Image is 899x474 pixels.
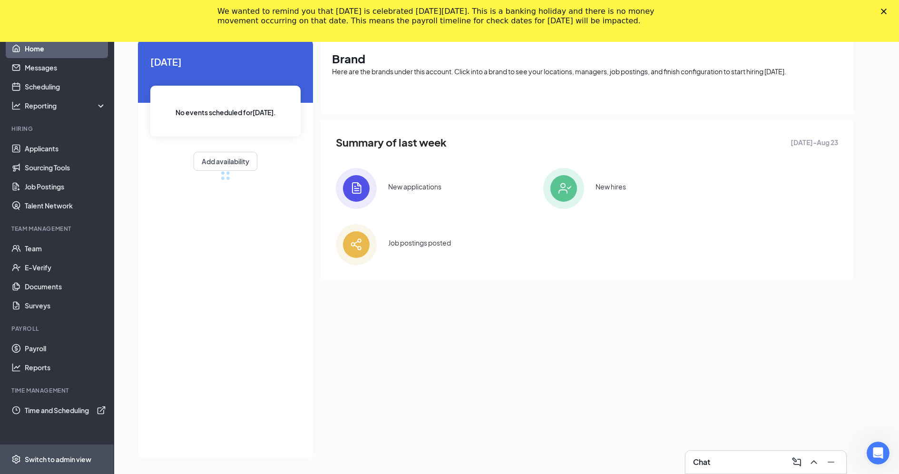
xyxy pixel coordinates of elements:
[217,7,666,26] div: We wanted to remind you that [DATE] is celebrated [DATE][DATE]. This is a banking holiday and the...
[808,456,820,468] svg: ChevronUp
[25,239,106,258] a: Team
[806,454,821,470] button: ChevronUp
[25,358,106,377] a: Reports
[336,224,377,265] img: icon
[11,454,21,464] svg: Settings
[25,58,106,77] a: Messages
[25,258,106,277] a: E-Verify
[881,9,890,14] div: Close
[150,54,301,69] span: [DATE]
[25,101,107,110] div: Reporting
[11,125,104,133] div: Hiring
[596,182,626,191] div: New hires
[25,158,106,177] a: Sourcing Tools
[25,77,106,96] a: Scheduling
[823,454,839,470] button: Minimize
[336,134,447,151] span: Summary of last week
[25,139,106,158] a: Applicants
[221,171,230,180] div: loading meetings...
[25,196,106,215] a: Talent Network
[791,456,802,468] svg: ComposeMessage
[332,50,842,67] h1: Brand
[388,238,451,247] div: Job postings posted
[693,457,710,467] h3: Chat
[11,386,104,395] div: TIME MANAGEMENT
[789,454,804,470] button: ComposeMessage
[332,67,842,76] div: Here are the brands under this account. Click into a brand to see your locations, managers, job p...
[25,454,91,464] div: Switch to admin view
[791,137,838,148] span: [DATE] - Aug 23
[194,152,257,171] button: Add availability
[388,182,441,191] div: New applications
[25,401,106,420] a: Time and SchedulingExternalLink
[825,456,837,468] svg: Minimize
[25,177,106,196] a: Job Postings
[25,339,106,358] a: Payroll
[176,107,276,118] span: No events scheduled for [DATE] .
[867,442,889,464] iframe: Intercom live chat
[336,168,377,209] img: icon
[11,225,104,233] div: Team Management
[25,277,106,296] a: Documents
[11,101,21,110] svg: Analysis
[25,39,106,58] a: Home
[25,296,106,315] a: Surveys
[543,168,584,209] img: icon
[11,325,104,333] div: Payroll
